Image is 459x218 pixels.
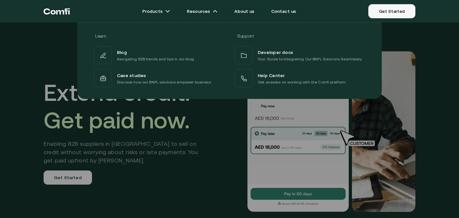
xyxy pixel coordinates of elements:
span: Help Center [258,71,285,79]
a: Case studiesDiscover how our BNPL solutions empower business [93,68,226,89]
p: Discover how our BNPL solutions empower business [117,79,211,85]
a: Return to the top of the Comfi home page [44,2,70,21]
a: Contact us [263,5,304,18]
a: Resourcesarrow icons [179,5,225,18]
img: arrow icons [213,9,218,14]
p: Navigating B2B trends and tips in our blog [117,56,194,62]
a: Productsarrow icons [135,5,178,18]
a: About us [227,5,262,18]
span: Learn [95,33,106,39]
a: Help CenterGet answers on working with the Comfi platform. [233,68,366,89]
span: Support [237,33,254,39]
span: Blog [117,48,127,56]
p: Your Guide to Integrating Our BNPL Solutions Seamlessly [258,56,362,62]
img: arrow icons [165,9,170,14]
span: Case studies [117,71,146,79]
a: BlogNavigating B2B trends and tips in our blog [93,45,226,65]
a: Developer docsYour Guide to Integrating Our BNPL Solutions Seamlessly [233,45,366,65]
p: Get answers on working with the Comfi platform. [258,79,346,85]
a: Get Started [368,4,415,18]
span: Developer docs [258,48,293,56]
